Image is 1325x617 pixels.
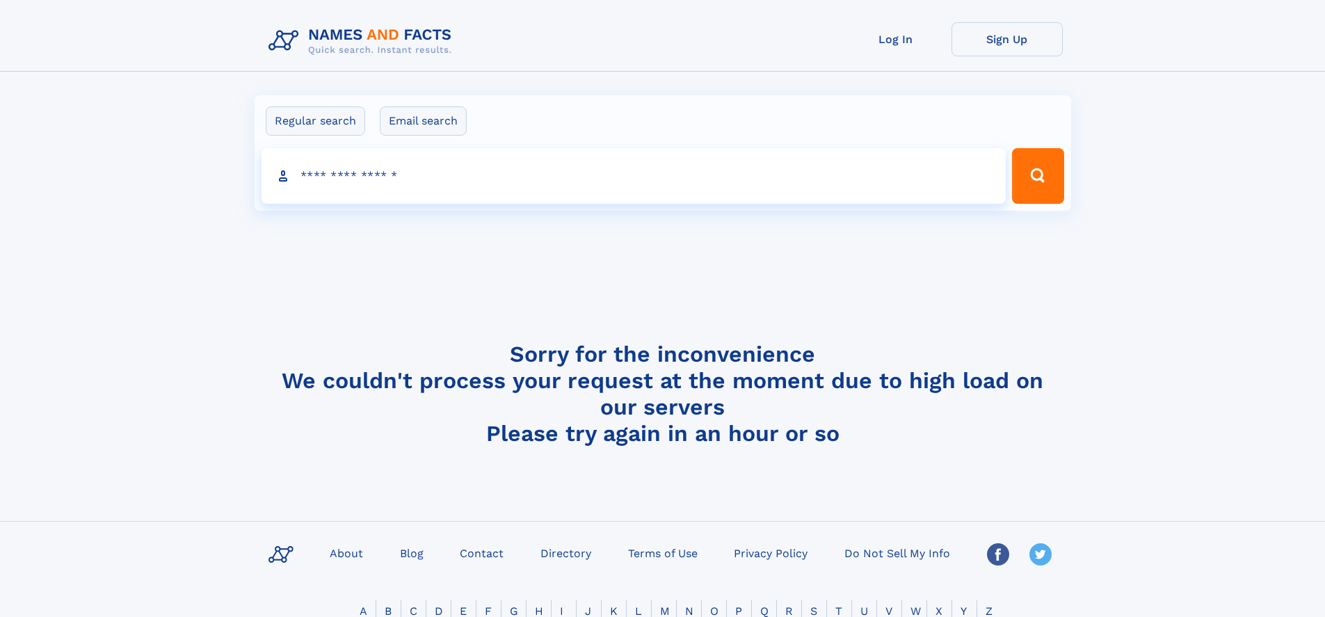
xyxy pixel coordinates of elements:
a: Log In [840,22,951,56]
label: Email search [380,106,467,136]
img: Logo Names and Facts [263,22,463,60]
button: Search Button [1012,148,1063,204]
a: Do Not Sell My Info [839,543,956,563]
input: search input [262,148,1006,204]
h4: Sorry for the inconvenience We couldn't process your request at the moment due to high load on ou... [263,341,1063,447]
a: Sign Up [951,22,1063,56]
a: Terms of Use [623,543,703,563]
a: Contact [454,543,509,563]
img: Facebook [987,543,1009,566]
a: Blog [394,543,429,563]
label: Regular search [266,106,365,136]
img: Twitter [1029,543,1052,566]
a: Directory [535,543,597,563]
a: About [324,543,369,563]
a: Privacy Policy [728,543,813,563]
